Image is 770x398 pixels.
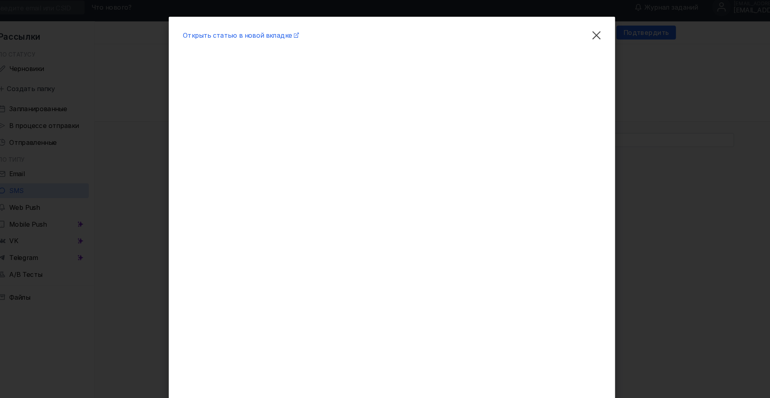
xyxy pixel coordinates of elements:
span: Открыть статью в новой вкладке [205,32,299,39]
div: Мы обрабатываем файлы cookie, чтобы сделать сайт удобнее для вас. Используя его, вы соглашаетесь c [209,372,517,388]
div: 1 [18,5,27,14]
a: Открыть статью в новой вкладке [205,32,305,39]
a: политикой конфиденциальности и обработки персональных данных [305,380,497,387]
button: ОК [537,372,561,388]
